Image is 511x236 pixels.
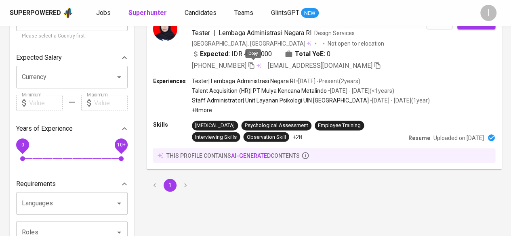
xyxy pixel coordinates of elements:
[408,134,430,142] p: Resume
[433,134,484,142] p: Uploaded on [DATE]
[246,133,286,141] div: Observation Skill
[192,39,311,47] div: [GEOGRAPHIC_DATA], [GEOGRAPHIC_DATA]
[295,77,360,85] p: • [DATE] - Present ( 2 years )
[213,28,215,38] span: |
[96,8,112,18] a: Jobs
[192,77,295,85] p: Tester | Lembaga Administrasi Negara RI
[10,8,61,18] div: Superpowered
[117,142,125,148] span: 10+
[10,7,74,19] a: Superpoweredapp logo
[231,152,270,159] span: AI-generated
[301,9,319,17] span: NEW
[128,9,167,17] b: Superhunter
[16,121,128,137] div: Years of Experience
[22,32,122,40] p: Please select a Country first
[192,49,272,58] div: IDR 4.000.000
[21,142,24,148] span: 0
[195,133,237,141] div: Interviewing Skills
[114,198,125,209] button: Open
[234,8,255,18] a: Teams
[244,122,308,129] div: Psychological Assessment
[192,96,368,104] p: Staff Administrator | Unit Layanan Psikologi UIN [GEOGRAPHIC_DATA]
[192,87,327,95] p: Talent Acquisition (HR) | PT Mulya Kencana Metalindo
[185,8,218,18] a: Candidates
[327,87,394,95] p: • [DATE] - [DATE] ( <1 years )
[480,5,496,21] div: I
[164,179,177,192] button: page 1
[153,17,177,41] img: d1d619c4175bc67bebcb61b09292ce16.jpg
[16,179,56,189] p: Requirements
[318,122,361,129] div: Employee Training
[219,29,312,36] span: Lembaga Administrasi Negara RI
[192,17,243,26] span: [PERSON_NAME]
[153,77,192,85] p: Experiences
[292,133,302,141] p: +28
[94,95,128,111] input: Value
[114,71,125,83] button: Open
[147,10,501,169] a: [PERSON_NAME]Tester|Lembaga Administrasi Negara RIDesign Services[GEOGRAPHIC_DATA], [GEOGRAPHIC_D...
[16,124,73,134] p: Years of Experience
[314,29,355,36] span: Design Services
[200,49,230,58] b: Expected:
[16,176,128,192] div: Requirements
[192,29,210,36] span: Tester
[185,9,217,17] span: Candidates
[166,151,300,159] p: this profile contains contents
[427,17,452,29] button: Save
[327,49,330,58] span: 0
[96,9,111,17] span: Jobs
[461,18,491,27] span: Add to job
[147,179,193,192] nav: pagination navigation
[457,17,495,29] button: Add to job
[431,18,448,27] span: Save
[128,8,168,18] a: Superhunter
[29,95,63,111] input: Value
[328,39,384,47] p: Not open to relocation
[368,96,429,104] p: • [DATE] - [DATE] ( 1 year )
[234,9,253,17] span: Teams
[295,49,325,58] b: Total YoE:
[16,50,128,66] div: Expected Salary
[192,61,246,69] span: [PHONE_NUMBER]
[195,122,235,129] div: [MEDICAL_DATA]
[271,9,299,17] span: GlintsGPT
[268,61,372,69] span: [EMAIL_ADDRESS][DOMAIN_NAME]
[63,7,74,19] img: app logo
[192,106,430,114] p: +8 more ...
[153,121,192,129] p: Skills
[16,53,62,63] p: Expected Salary
[271,8,319,18] a: GlintsGPT NEW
